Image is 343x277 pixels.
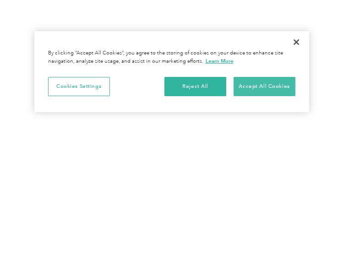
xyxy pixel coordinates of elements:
button: Close [286,32,306,52]
button: Reject All [164,77,226,96]
div: By clicking “Accept All Cookies”, you agree to the storing of cookies on your device to enhance s... [48,49,295,65]
button: Accept All Cookies [234,77,295,96]
button: Cookies Settings [48,77,110,96]
a: More information about your privacy, opens in a new tab [206,58,234,64]
div: Privacy [34,31,309,112]
div: Cookie banner [34,31,309,112]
